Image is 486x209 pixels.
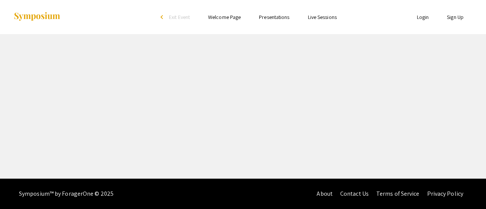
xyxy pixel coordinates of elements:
[376,190,420,198] a: Terms of Service
[19,179,114,209] div: Symposium™ by ForagerOne © 2025
[169,14,190,20] span: Exit Event
[317,190,333,198] a: About
[308,14,337,20] a: Live Sessions
[13,12,61,22] img: Symposium by ForagerOne
[340,190,369,198] a: Contact Us
[447,14,464,20] a: Sign Up
[208,14,241,20] a: Welcome Page
[161,15,165,19] div: arrow_back_ios
[259,14,289,20] a: Presentations
[417,14,429,20] a: Login
[427,190,463,198] a: Privacy Policy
